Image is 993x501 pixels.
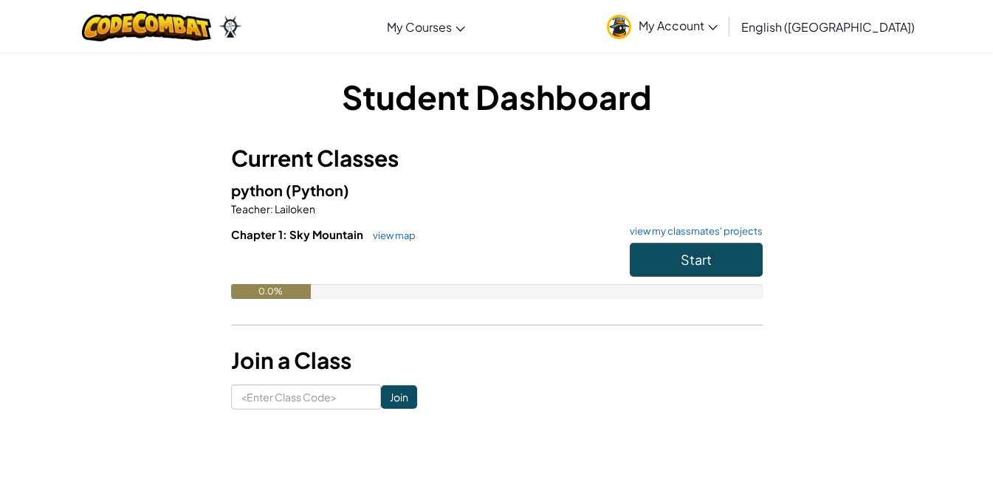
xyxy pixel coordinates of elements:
img: CodeCombat logo [82,11,211,41]
input: Join [381,385,417,409]
button: Start [630,243,763,277]
img: avatar [607,15,631,39]
span: Chapter 1: Sky Mountain [231,227,365,241]
span: Start [681,251,712,268]
span: (Python) [286,181,349,199]
span: python [231,181,286,199]
a: English ([GEOGRAPHIC_DATA]) [734,7,922,46]
a: My Account [599,3,725,49]
div: 0.0% [231,284,311,299]
input: <Enter Class Code> [231,384,381,410]
a: My Courses [379,7,473,46]
span: : [270,202,273,215]
h3: Current Classes [231,142,763,175]
span: Teacher [231,202,270,215]
span: English ([GEOGRAPHIC_DATA]) [741,19,915,35]
h1: Student Dashboard [231,74,763,120]
span: My Courses [387,19,452,35]
span: My Account [639,18,718,33]
span: Lailoken [273,202,315,215]
img: Ozaria [219,15,242,38]
h3: Join a Class [231,344,763,377]
a: view map [365,229,416,241]
a: view my classmates' projects [622,227,763,236]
